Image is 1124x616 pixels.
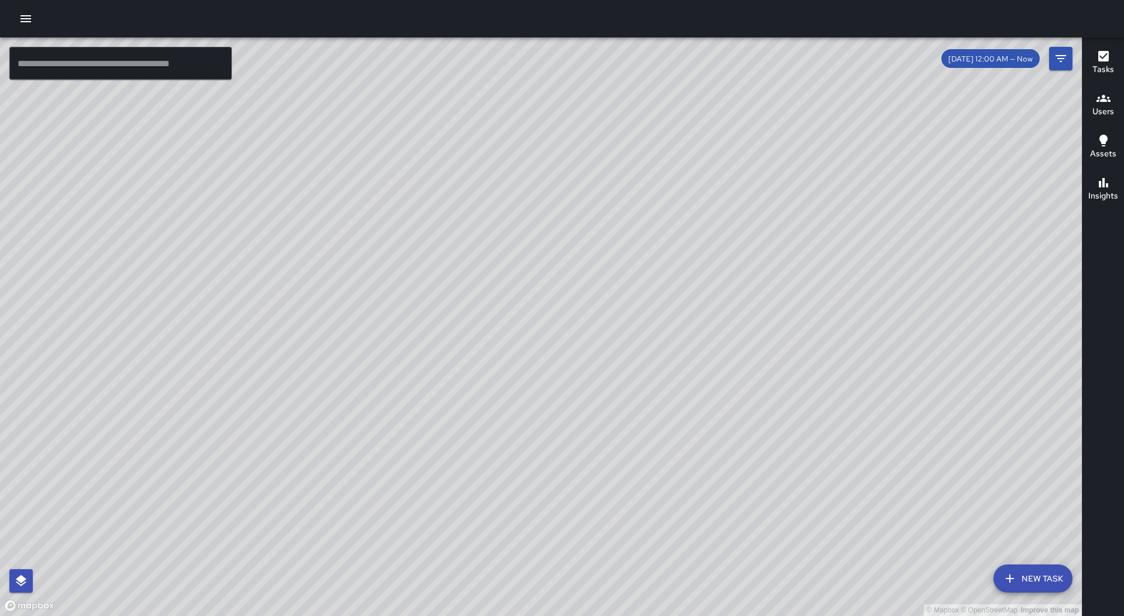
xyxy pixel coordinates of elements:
[1049,47,1072,70] button: Filters
[941,54,1040,64] span: [DATE] 12:00 AM — Now
[1092,105,1114,118] h6: Users
[993,564,1072,593] button: New Task
[1090,148,1116,160] h6: Assets
[1088,190,1118,203] h6: Insights
[1082,42,1124,84] button: Tasks
[1082,84,1124,126] button: Users
[1082,126,1124,169] button: Assets
[1082,169,1124,211] button: Insights
[1092,63,1114,76] h6: Tasks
